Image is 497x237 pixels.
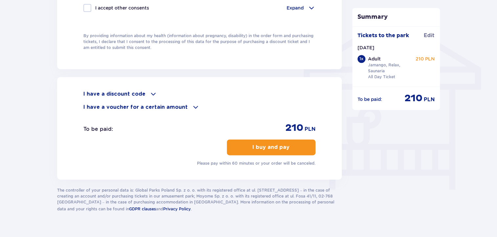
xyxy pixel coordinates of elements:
font: 210 [404,92,422,104]
font: I accept other consents [95,5,149,11]
font: Adult [368,56,381,61]
font: [DATE] [357,45,374,50]
font: I have a discount code [83,91,145,97]
font: Edit [424,33,435,38]
font: Jamango, Relax, Saunaria [368,62,400,73]
font: By providing information about my health (information about pregnancy, disability) in the order f... [83,33,313,50]
a: GDPR clauses [129,205,156,212]
font: x [361,56,363,61]
font: Tickets to the park [357,32,409,39]
font: I have a voucher for a certain amount [83,105,188,110]
font: Privacy Policy [163,206,191,211]
font: Summary [357,13,388,21]
a: Privacy Policy [163,205,191,212]
font: : [112,126,113,132]
font: Please pay within 60 minutes or your order will be canceled. [197,161,315,166]
font: . [191,206,192,211]
a: Edit [424,32,435,39]
font: 210 [285,122,303,134]
font: Expand [287,5,304,11]
font: All Day Ticket [368,74,395,79]
font: The controller of your personal data is: Global Parks Poland Sp. z o. o. with its registered offi... [57,188,334,211]
font: PLN [424,97,435,102]
button: I buy and pay [227,139,315,155]
font: and [156,206,163,211]
font: To be paid [357,97,381,102]
font: GDPR clauses [129,206,156,211]
font: 210 PLN [416,56,435,61]
font: I buy and pay [252,145,290,150]
font: To be paid [83,126,112,132]
font: PLN [305,127,315,132]
font: : [381,97,382,102]
font: 1 [359,56,361,61]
